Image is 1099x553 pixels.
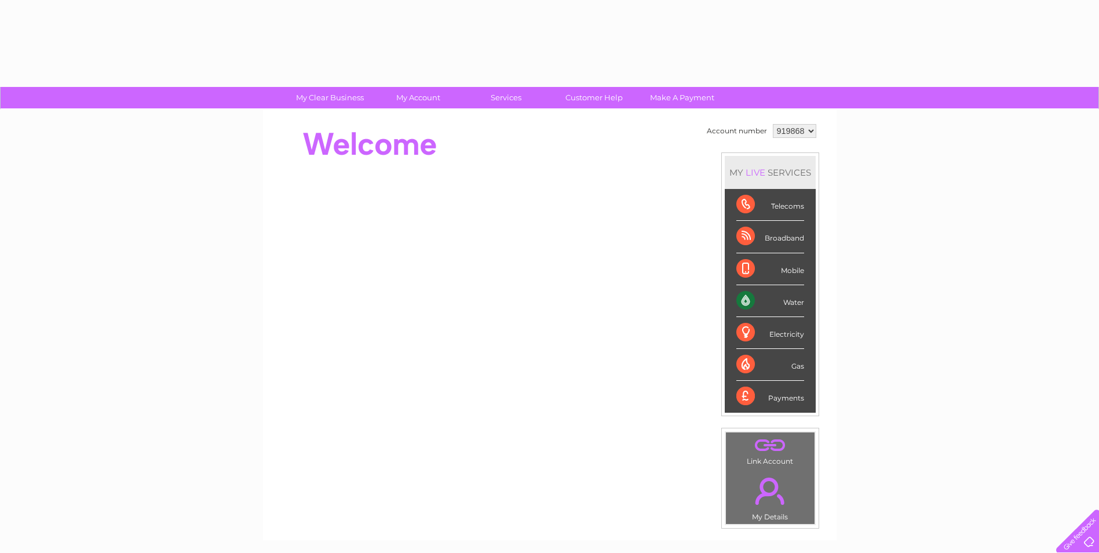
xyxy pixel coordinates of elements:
a: . [729,435,812,456]
div: Mobile [736,253,804,285]
div: MY SERVICES [725,156,816,189]
div: Telecoms [736,189,804,221]
a: Customer Help [546,87,642,108]
div: Water [736,285,804,317]
a: My Clear Business [282,87,378,108]
a: Services [458,87,554,108]
a: My Account [370,87,466,108]
div: LIVE [743,167,768,178]
div: Electricity [736,317,804,349]
a: . [729,471,812,511]
a: Make A Payment [634,87,730,108]
td: My Details [725,468,815,525]
td: Account number [704,121,770,141]
div: Payments [736,381,804,412]
div: Gas [736,349,804,381]
td: Link Account [725,432,815,468]
div: Broadband [736,221,804,253]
